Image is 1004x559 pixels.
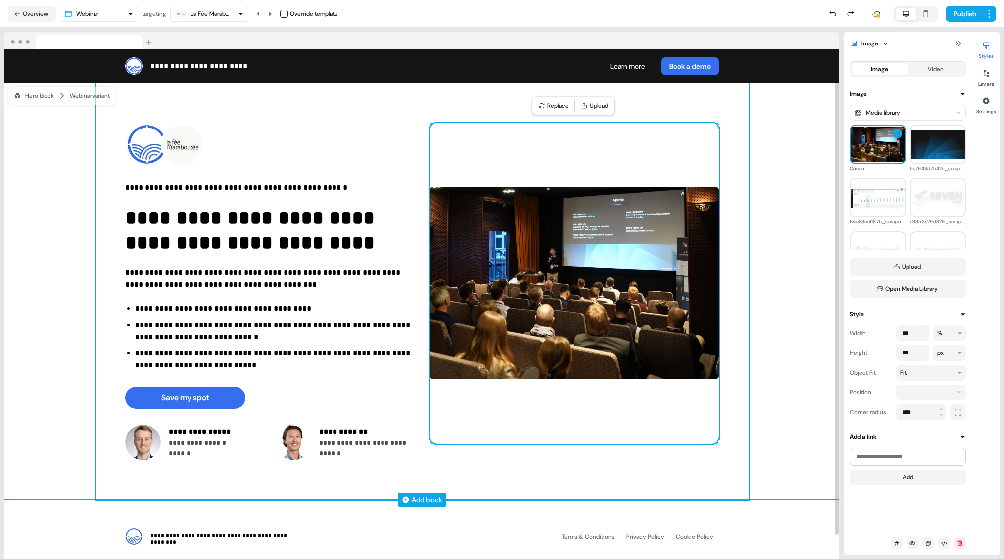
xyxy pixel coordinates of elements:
button: Video [908,63,964,75]
div: Height [850,345,892,361]
div: targeting [142,9,166,19]
button: Styles [972,38,1000,59]
div: 5e7943d7b42c_scraped_image.svg [910,164,966,173]
button: Add [850,470,966,485]
div: Hero block [13,91,54,101]
button: Learn more [602,57,653,75]
button: Upload [577,99,612,113]
button: Upload [850,258,966,276]
div: Current [850,164,906,173]
button: Settings [972,93,1000,115]
img: Contact photo [125,425,161,460]
div: % [937,328,942,338]
button: Book a demo [661,57,719,75]
button: Add a link [850,432,966,442]
div: Fit [900,368,907,378]
div: Add a link [850,432,877,442]
button: Fit [896,365,966,381]
button: Image [850,89,966,99]
div: Add block [412,495,442,505]
div: Learn moreBook a demo [426,57,719,75]
img: Current [851,127,905,163]
img: e86319c5bcf1_scraped_image.svg [911,241,965,262]
button: Image [852,63,908,75]
button: Terms & Conditions [556,528,621,546]
img: Image [430,123,719,444]
img: 64c83eaf187b_scraped_image.png [851,188,905,208]
div: Image [861,39,878,48]
div: Corner radius [850,404,892,420]
button: Privacy Policy [621,528,670,546]
div: La Fée Maraboutée [191,9,230,19]
div: Image [871,64,888,74]
button: Overview [8,6,56,22]
button: Publish [946,6,982,22]
div: 64c83eaf187b_scraped_image.png [850,217,906,226]
img: c9353e29d829_scraped_image.svg [911,187,965,209]
div: c9353e29d829_scraped_image.svg [910,217,966,226]
button: La Fée Maraboutée [170,6,248,22]
button: Cookie Policy [670,528,719,546]
img: Browser topbar [4,32,156,50]
div: Image [850,89,867,99]
div: Webinar [76,9,98,19]
div: Media library [866,108,900,118]
div: Video [928,64,944,74]
button: Open Media Library [850,280,966,298]
div: Object Fit [850,365,892,381]
button: Save my spot [125,387,245,409]
div: Position [850,385,892,400]
div: px [937,348,944,358]
img: 5e7943d7b42c_scraped_image.svg [911,130,965,159]
div: Webinar variant [70,91,110,101]
img: Contact photo [276,425,311,460]
div: Style [850,309,864,319]
div: Width [850,325,892,341]
button: Replace [534,99,573,113]
img: d467443852ba_scraped_image.svg [851,241,905,262]
button: Layers [972,65,1000,87]
div: Override template [290,9,338,19]
div: Terms & ConditionsPrivacy PolicyCookie Policy [556,528,719,546]
button: Style [850,309,966,319]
